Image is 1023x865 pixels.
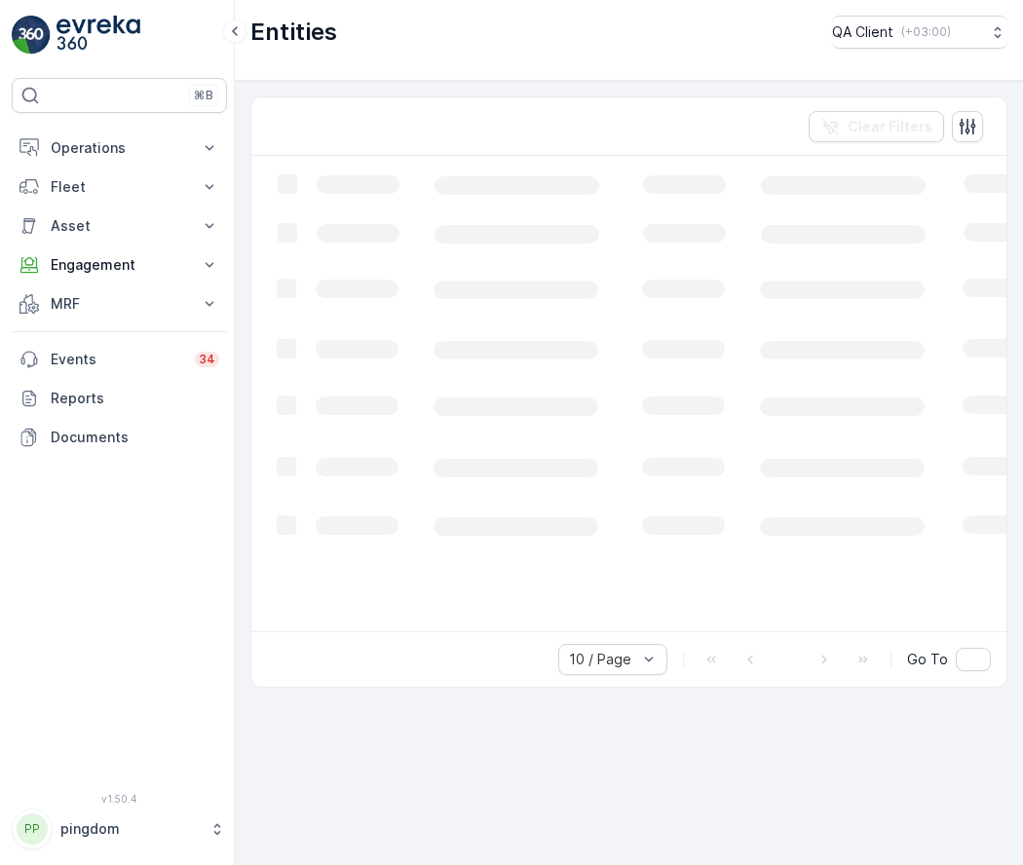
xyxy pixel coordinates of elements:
[194,88,213,103] p: ⌘B
[12,809,227,849] button: PPpingdom
[51,138,188,158] p: Operations
[51,389,219,408] p: Reports
[12,129,227,168] button: Operations
[12,340,227,379] a: Events34
[12,284,227,323] button: MRF
[199,352,215,367] p: 34
[832,16,1007,49] button: QA Client(+03:00)
[12,418,227,457] a: Documents
[809,111,944,142] button: Clear Filters
[51,294,188,314] p: MRF
[12,379,227,418] a: Reports
[51,216,188,236] p: Asset
[51,177,188,197] p: Fleet
[17,813,48,845] div: PP
[12,245,227,284] button: Engagement
[832,22,893,42] p: QA Client
[907,650,948,669] span: Go To
[12,793,227,805] span: v 1.50.4
[12,207,227,245] button: Asset
[51,255,188,275] p: Engagement
[901,24,951,40] p: ( +03:00 )
[60,819,200,839] p: pingdom
[848,117,932,136] p: Clear Filters
[250,17,337,48] p: Entities
[12,168,227,207] button: Fleet
[57,16,140,55] img: logo_light-DOdMpM7g.png
[12,16,51,55] img: logo
[51,350,183,369] p: Events
[51,428,219,447] p: Documents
